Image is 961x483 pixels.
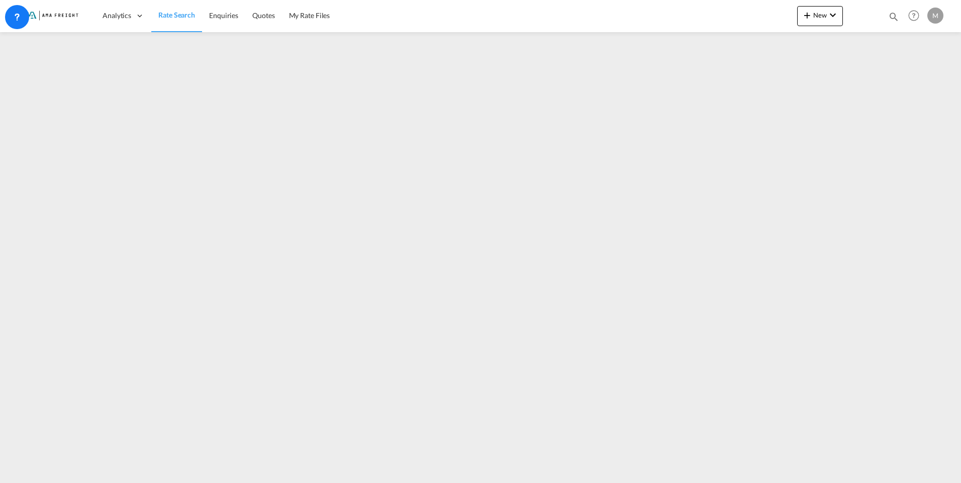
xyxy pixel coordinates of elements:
[158,11,195,19] span: Rate Search
[905,7,927,25] div: Help
[927,8,943,24] div: M
[801,9,813,21] md-icon: icon-plus 400-fg
[103,11,131,21] span: Analytics
[209,11,238,20] span: Enquiries
[888,11,899,22] md-icon: icon-magnify
[252,11,274,20] span: Quotes
[905,7,922,24] span: Help
[15,5,83,27] img: f843cad07f0a11efa29f0335918cc2fb.png
[801,11,839,19] span: New
[888,11,899,26] div: icon-magnify
[289,11,330,20] span: My Rate Files
[797,6,843,26] button: icon-plus 400-fgNewicon-chevron-down
[827,9,839,21] md-icon: icon-chevron-down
